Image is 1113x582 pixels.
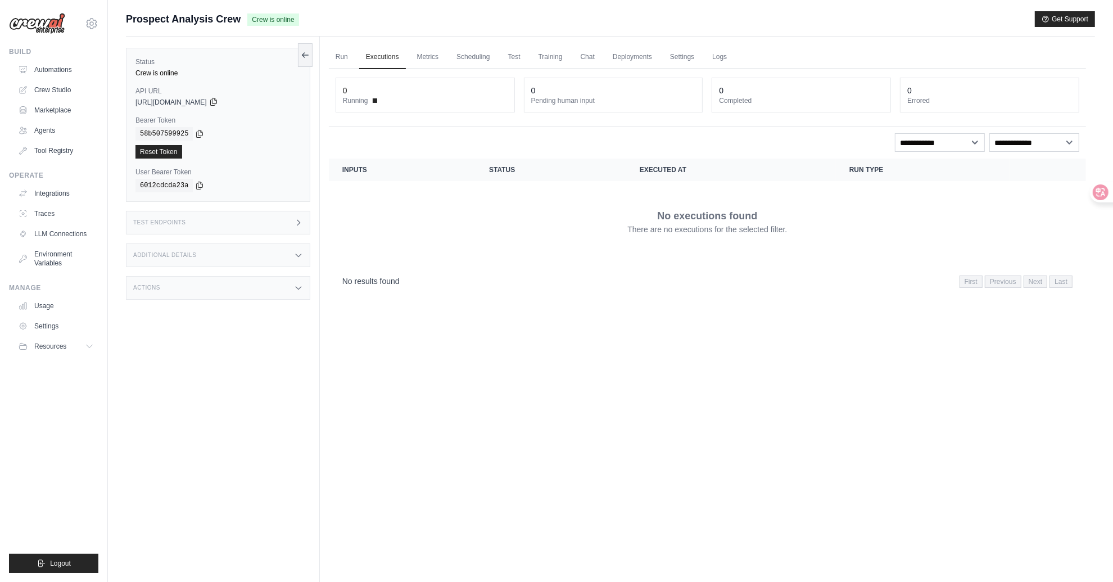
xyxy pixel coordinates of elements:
[329,159,1086,295] section: Crew executions table
[663,46,701,69] a: Settings
[9,13,65,34] img: Logo
[907,96,1072,105] dt: Errored
[13,121,98,139] a: Agents
[13,297,98,315] a: Usage
[34,342,66,351] span: Resources
[135,145,182,159] a: Reset Token
[532,46,569,69] a: Training
[126,11,241,27] span: Prospect Analysis Crew
[342,276,400,287] p: No results found
[531,96,696,105] dt: Pending human input
[836,159,1010,181] th: Run Type
[719,85,723,96] div: 0
[135,116,301,125] label: Bearer Token
[329,46,355,69] a: Run
[135,69,301,78] div: Crew is online
[13,337,98,355] button: Resources
[907,85,912,96] div: 0
[329,267,1086,295] nav: Pagination
[133,252,196,259] h3: Additional Details
[13,61,98,79] a: Automations
[135,87,301,96] label: API URL
[13,245,98,272] a: Environment Variables
[135,127,193,141] code: 58b507599925
[705,46,734,69] a: Logs
[960,276,1073,288] nav: Pagination
[9,554,98,573] button: Logout
[135,57,301,66] label: Status
[247,13,298,26] span: Crew is online
[450,46,496,69] a: Scheduling
[13,317,98,335] a: Settings
[135,98,207,107] span: [URL][DOMAIN_NAME]
[9,171,98,180] div: Operate
[13,184,98,202] a: Integrations
[13,142,98,160] a: Tool Registry
[985,276,1021,288] span: Previous
[960,276,983,288] span: First
[410,46,446,69] a: Metrics
[9,283,98,292] div: Manage
[343,96,368,105] span: Running
[627,224,787,235] p: There are no executions for the selected filter.
[135,168,301,177] label: User Bearer Token
[719,96,884,105] dt: Completed
[359,46,406,69] a: Executions
[329,159,476,181] th: Inputs
[133,285,160,291] h3: Actions
[531,85,536,96] div: 0
[574,46,601,69] a: Chat
[133,219,186,226] h3: Test Endpoints
[50,559,71,568] span: Logout
[1035,11,1095,27] button: Get Support
[135,179,193,192] code: 6012cdcda23a
[13,225,98,243] a: LLM Connections
[13,101,98,119] a: Marketplace
[9,47,98,56] div: Build
[343,85,347,96] div: 0
[1049,276,1073,288] span: Last
[626,159,836,181] th: Executed at
[606,46,659,69] a: Deployments
[657,208,757,224] p: No executions found
[1024,276,1048,288] span: Next
[501,46,527,69] a: Test
[476,159,626,181] th: Status
[13,81,98,99] a: Crew Studio
[13,205,98,223] a: Traces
